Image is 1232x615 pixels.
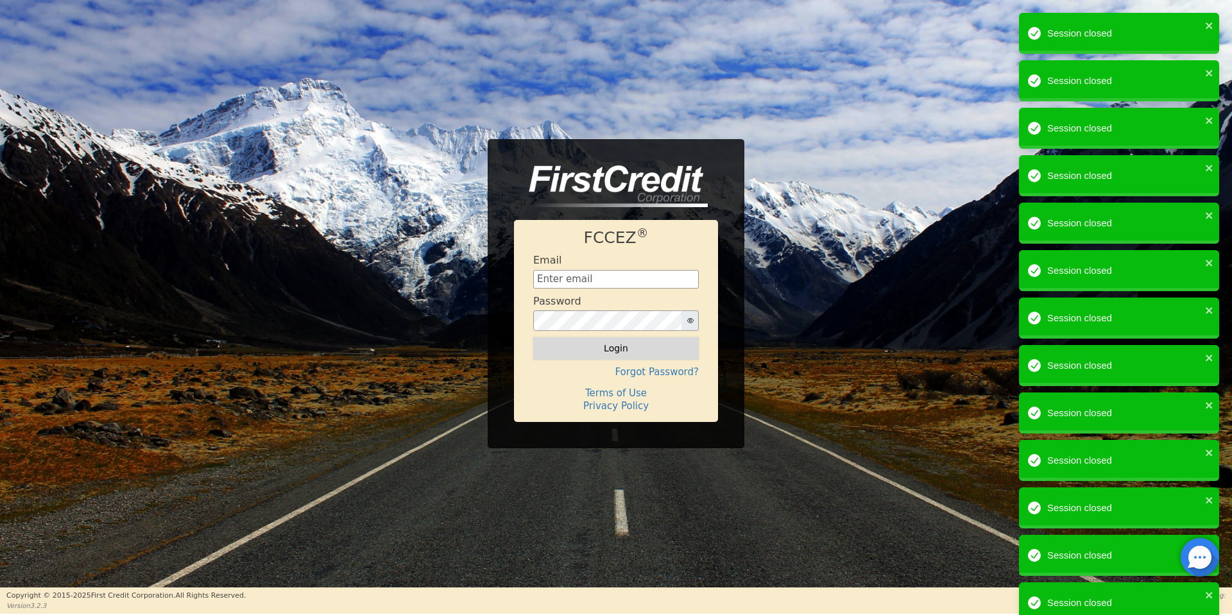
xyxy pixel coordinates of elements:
h4: Terms of Use [533,387,699,399]
h4: Password [533,295,581,307]
sup: ® [637,226,649,240]
div: Session closed [1047,264,1201,278]
button: close [1205,113,1214,128]
div: Session closed [1047,121,1201,136]
div: Session closed [1047,406,1201,421]
h4: Email [533,254,561,266]
button: close [1205,398,1214,412]
button: close [1205,65,1214,80]
h4: Forgot Password? [533,366,699,378]
div: Session closed [1047,358,1201,373]
div: Session closed [1047,453,1201,468]
button: close [1205,303,1214,317]
h1: FCCEZ [533,228,699,248]
button: close [1205,445,1214,460]
button: close [1205,208,1214,223]
input: Enter email [533,270,699,289]
p: Version 3.2.3 [6,601,246,611]
button: close [1205,160,1214,175]
div: Session closed [1047,169,1201,183]
button: Login [533,337,699,359]
span: All Rights Reserved. [175,591,246,600]
button: close [1205,587,1214,602]
div: Session closed [1047,548,1201,563]
div: Session closed [1047,311,1201,326]
div: Session closed [1047,596,1201,611]
img: logo-CMu_cnol.png [514,165,708,208]
input: password [533,310,682,331]
div: Session closed [1047,501,1201,516]
button: close [1205,493,1214,507]
div: Session closed [1047,26,1201,41]
div: Session closed [1047,216,1201,231]
p: Copyright © 2015- 2025 First Credit Corporation. [6,591,246,602]
button: close [1205,18,1214,33]
button: close [1205,350,1214,365]
div: Session closed [1047,74,1201,88]
h4: Privacy Policy [533,400,699,412]
button: close [1205,255,1214,270]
